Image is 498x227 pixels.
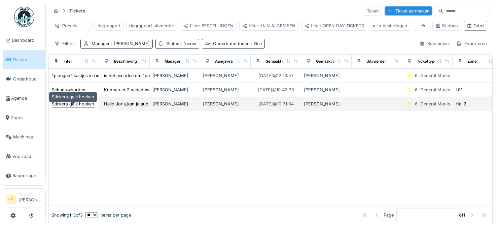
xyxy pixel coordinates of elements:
[203,101,248,107] div: [PERSON_NAME]
[13,134,43,140] span: Machines
[304,23,364,29] div: filter: OPEN DAY TICKETS
[203,87,248,93] div: [PERSON_NAME]
[456,87,462,93] div: L81
[11,115,43,121] span: Zones
[179,41,196,46] span: : Nieuw
[3,166,45,185] a: Rapportage
[12,153,43,160] span: Voorraad
[3,69,45,89] a: Onderhoud
[67,8,88,14] strong: Tickets
[3,108,45,127] a: Zones
[51,212,83,218] div: Showing 1 - 3 of 3
[19,191,43,206] li: [PERSON_NAME]
[258,72,293,79] div: [DATE] @ 12:16:57
[14,7,34,27] img: Badge_color-CXgf-gQk.svg
[203,72,248,79] div: [PERSON_NAME]
[129,23,174,29] div: dagrapport uitvoerder
[104,72,203,79] div: is het een idee om "per ploeg" een afsluitbaar ...
[3,50,45,69] a: Tickets
[110,41,150,46] span: : [PERSON_NAME]
[98,23,120,29] div: dagrapport
[165,59,180,64] div: Manager
[316,59,341,64] div: Gemaakt door
[467,23,484,29] div: Tabel
[265,59,287,64] div: Gemaakt op
[258,87,294,93] div: [DATE] @ 10:42:38
[435,23,458,29] div: Kanban
[242,23,295,29] div: filter: LIJN ALGEMEEN
[52,87,85,93] div: Schaduwborden
[366,59,386,64] div: Uitvoerder
[415,101,468,107] div: 6. General Marks & Idea's
[453,39,490,48] div: Exporteren
[304,101,349,107] div: [PERSON_NAME]
[92,40,150,47] div: Manager
[13,76,43,82] span: Onderhoud
[459,212,465,218] strong: of 1
[304,87,349,93] div: [PERSON_NAME]
[304,72,349,79] div: [PERSON_NAME]
[51,39,78,48] div: Filters
[19,191,43,196] div: Manager
[11,95,43,101] span: Agenda
[12,57,43,63] span: Tickets
[258,101,294,107] div: [DATE] @ 10:31:04
[104,87,216,93] div: Kunnen er 2 schaduwborden besteld worden voor L...
[152,87,198,93] div: [PERSON_NAME]
[152,101,198,107] div: [PERSON_NAME]
[215,59,249,64] div: Aangevraagd door
[384,212,394,218] div: Page
[114,59,137,64] div: Beschrijving
[49,92,97,102] div: Stickers gele hoeken
[416,39,452,48] div: Kolommen
[167,40,196,47] div: Status
[51,21,80,31] div: Presets
[3,89,45,108] a: Agenda
[3,147,45,166] a: Voorraad
[52,72,130,79] div: "ploegen" kastjes in bureel ploegbaas
[417,59,437,64] div: Tickettype
[364,6,382,16] div: Taken
[3,31,45,50] a: Dashboard
[415,87,468,93] div: 6. General Marks & Idea's
[52,101,94,107] div: Stickers gele hoeken
[385,6,432,15] div: Ticket aanmaken
[456,101,466,107] div: Hal 2
[250,41,262,46] span: : Nee
[3,127,45,147] a: Machines
[64,59,72,64] div: Titel
[12,172,43,179] span: Rapportage
[6,191,43,207] a: JV Manager[PERSON_NAME]
[152,72,198,79] div: [PERSON_NAME]
[6,194,16,204] li: JV
[85,212,131,218] div: items per page
[183,23,234,29] div: filter: BESTELLINGEN
[467,59,477,64] div: Zone
[12,37,43,43] span: Dashboard
[213,40,262,47] div: Onderhoud tonen
[373,23,407,29] div: mijn bestellingen
[415,72,468,79] div: 6. General Marks & Idea's
[104,101,205,107] div: Hallo Joris,kan je aub stickers van gele hoeken...
[416,23,439,29] div: mijn tickets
